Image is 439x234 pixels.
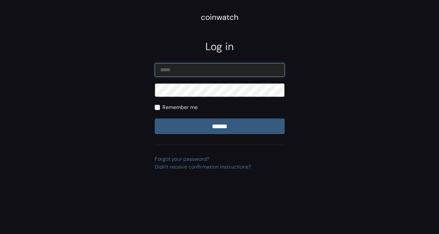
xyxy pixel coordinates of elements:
[155,40,285,53] h2: Log in
[201,15,239,21] a: coinwatch
[162,103,198,111] label: Remember me
[201,11,239,23] div: coinwatch
[155,163,251,170] a: Didn't receive confirmation instructions?
[155,156,209,162] a: Forgot your password?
